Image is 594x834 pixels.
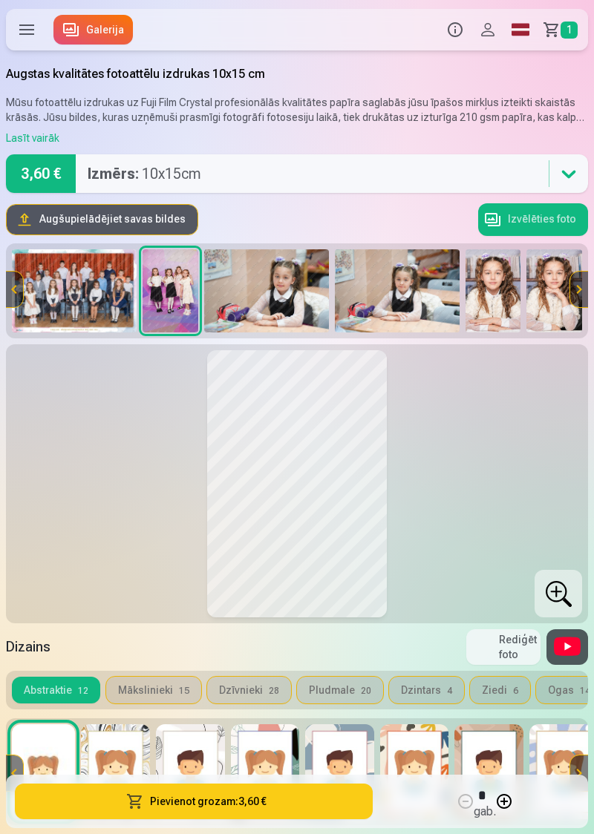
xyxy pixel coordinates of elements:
button: Abstraktie12 [12,677,100,703]
strong: Izmērs : [88,163,139,184]
button: Augšupielādējiet savas bildes [7,205,198,234]
button: Izvēlēties foto [478,203,588,236]
button: Rediģēt foto [466,629,541,665]
button: Dzintars4 [389,677,464,703]
h1: Augstas kvalitātes fotoattēlu izdrukas 10x15 cm [6,65,588,83]
span: 4 [447,686,452,696]
div: 10x15cm [88,154,201,193]
span: 6 [513,686,518,696]
span: 20 [361,686,371,696]
button: Mākslinieki15 [106,677,201,703]
span: 14 [580,686,590,696]
button: Pievienot grozam:3,60 € [15,784,373,819]
div: Lasīt vairāk [6,131,588,145]
button: Profils [471,9,504,50]
p: Mūsu fotoattēlu izdrukas uz Fuji Film Crystal profesionālās kvalitātes papīra saglabās jūsu īpašo... [6,95,588,125]
button: Dzīvnieki28 [207,677,291,703]
div: 3,60 € [6,154,76,193]
a: Galerija [53,15,133,45]
span: 28 [269,686,279,696]
button: Pludmale20 [297,677,383,703]
span: 12 [78,686,88,696]
a: Global [504,9,537,50]
h5: Dizains [6,637,50,657]
button: Info [439,9,471,50]
span: 15 [179,686,189,696]
a: Grozs1 [537,9,588,50]
button: Ziedi6 [470,677,530,703]
span: 1 [561,22,578,39]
